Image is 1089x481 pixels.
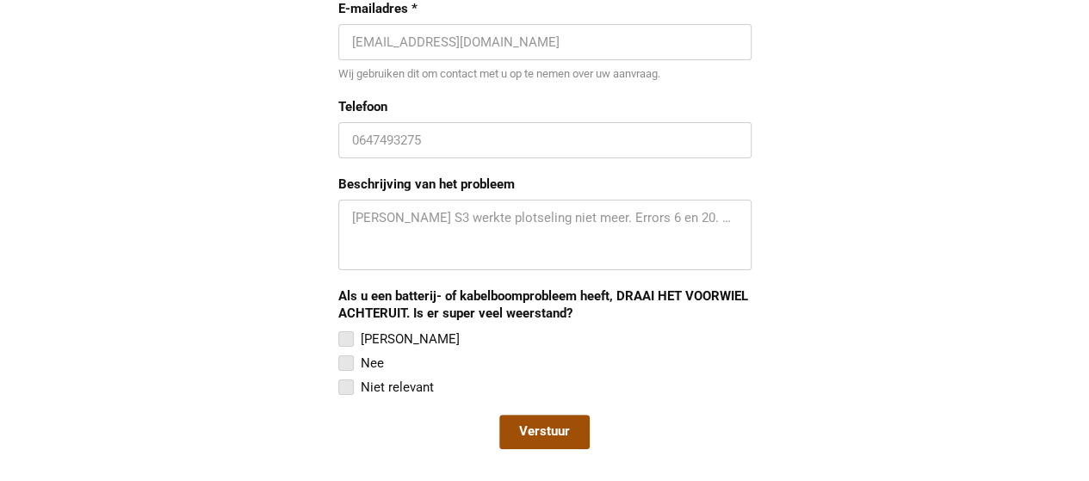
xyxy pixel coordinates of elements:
div: Nee [361,353,384,373]
input: 0647493275 [352,132,738,149]
label: Telefoon [338,98,752,115]
div: Niet relevant [361,377,434,398]
label: Beschrijving van het probleem [338,176,752,193]
div: Als u een batterij- of kabelboomprobleem heeft, DRAAI HET VOORWIEL ACHTERUIT. Is er super veel we... [338,287,752,322]
div: Wij gebruiken dit om contact met u op te nemen over uw aanvraag. [338,67,752,81]
span: Verstuur [519,423,570,441]
button: Verstuur [499,415,590,449]
div: [PERSON_NAME] [361,329,460,349]
input: E-mailadres * [352,34,738,51]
